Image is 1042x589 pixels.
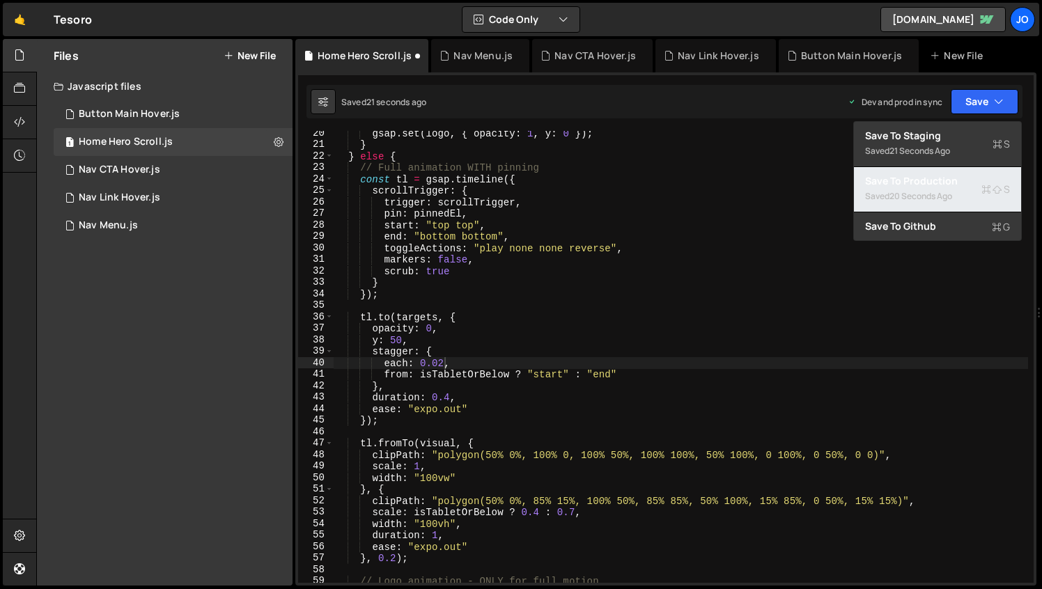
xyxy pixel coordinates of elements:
span: S [981,182,1010,196]
div: Save to Production [865,174,1010,188]
div: 46 [298,426,334,438]
h2: Files [54,48,79,63]
div: Dev and prod in sync [848,96,942,108]
div: 21 seconds ago [366,96,426,108]
button: Save to ProductionS Saved20 seconds ago [854,167,1021,212]
div: New File [930,49,988,63]
div: 17308/48212.js [54,128,293,156]
div: 55 [298,529,334,541]
div: 48 [298,449,334,461]
div: 40 [298,357,334,369]
div: 54 [298,518,334,530]
span: G [992,220,1010,234]
button: Save [951,89,1018,114]
div: Saved [865,143,1010,159]
div: 43 [298,391,334,403]
div: Save to Staging [865,129,1010,143]
div: Button Main Hover.js [79,108,180,120]
div: 31 [298,253,334,265]
div: 42 [298,380,334,392]
div: 41 [298,368,334,380]
div: Nav CTA Hover.js [79,164,160,176]
div: Home Hero Scroll.js [318,49,412,63]
div: 52 [298,495,334,507]
div: 38 [298,334,334,346]
div: Saved [341,96,426,108]
span: 1 [65,138,74,149]
div: Nav Link Hover.js [678,49,759,63]
button: Code Only [462,7,580,32]
div: 23 [298,162,334,173]
span: S [993,137,1010,151]
div: 20 seconds ago [889,190,952,202]
div: 39 [298,345,334,357]
div: Javascript files [37,72,293,100]
div: 44 [298,403,334,415]
button: Save to StagingS Saved21 seconds ago [854,122,1021,167]
div: 22 [298,150,334,162]
div: 36 [298,311,334,323]
div: Saved [865,188,1010,205]
a: Jo [1010,7,1035,32]
div: 26 [298,196,334,208]
div: Nav CTA Hover.js [554,49,636,63]
div: Nav Menu.js [453,49,513,63]
div: 35 [298,299,334,311]
div: 32 [298,265,334,277]
div: 57 [298,552,334,564]
div: Tesoro [54,11,92,28]
div: 51 [298,483,334,495]
div: 17308/48089.js [54,100,293,128]
div: 47 [298,437,334,449]
div: 17308/48103.js [54,184,293,212]
div: 28 [298,219,334,231]
div: 27 [298,207,334,219]
div: 58 [298,564,334,576]
div: 30 [298,242,334,254]
div: Nav Link Hover.js [79,191,160,204]
div: 21 [298,139,334,150]
div: 34 [298,288,334,300]
div: 53 [298,506,334,518]
a: 🤙 [3,3,37,36]
div: 17308/48125.js [54,156,293,184]
div: 21 seconds ago [889,145,950,157]
div: 50 [298,472,334,484]
div: 24 [298,173,334,185]
div: Nav Menu.js [79,219,138,232]
div: 37 [298,322,334,334]
div: 20 [298,127,334,139]
button: New File [224,50,276,61]
div: 17308/48184.js [54,212,293,239]
div: 25 [298,184,334,196]
div: 33 [298,276,334,288]
div: 59 [298,575,334,587]
a: [DOMAIN_NAME] [880,7,1006,32]
div: 56 [298,541,334,553]
button: Save to GithubG [854,212,1021,240]
div: 45 [298,414,334,426]
div: 29 [298,230,334,242]
div: Home Hero Scroll.js [79,136,173,148]
div: Button Main Hover.js [801,49,902,63]
div: Save to Github [865,219,1010,233]
div: 49 [298,460,334,472]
